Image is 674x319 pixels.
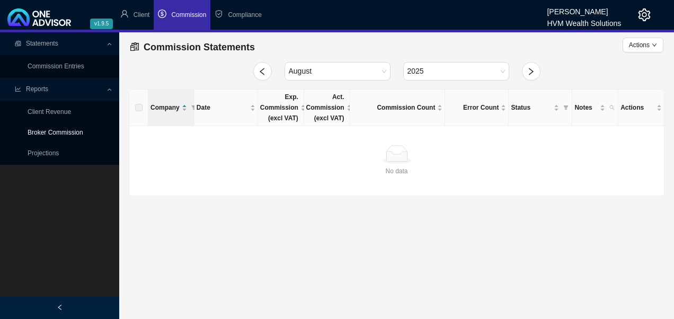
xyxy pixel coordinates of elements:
[511,102,552,113] span: Status
[306,92,344,123] span: Act. Commission (excl VAT)
[15,40,21,47] span: reconciliation
[652,42,657,48] span: down
[144,42,255,52] span: Commission Statements
[28,63,84,70] a: Commission Entries
[609,105,615,110] span: search
[120,10,129,18] span: user
[547,14,621,26] div: HVM Wealth Solutions
[607,100,617,115] span: search
[260,92,298,123] span: Exp. Commission (excl VAT)
[171,11,206,19] span: Commission
[445,90,509,126] th: Error Count
[134,166,660,176] div: No data
[620,102,654,113] span: Actions
[574,102,598,113] span: Notes
[90,19,113,29] span: v1.9.5
[134,11,150,19] span: Client
[623,38,663,52] button: Actionsdown
[189,100,199,115] span: filter
[26,40,58,47] span: Statements
[158,10,166,18] span: dollar
[618,90,664,126] th: Actions
[57,304,63,311] span: left
[629,40,650,50] span: Actions
[258,90,304,126] th: Exp. Commission (excl VAT)
[191,105,197,110] span: filter
[289,63,386,80] span: August
[28,108,71,116] a: Client Revenue
[563,105,569,110] span: filter
[28,129,83,136] a: Broker Commission
[15,86,21,92] span: line-chart
[130,42,139,51] span: reconciliation
[28,149,59,157] a: Projections
[561,100,571,115] span: filter
[150,102,180,113] span: Company
[26,85,48,93] span: Reports
[7,8,71,26] img: 2df55531c6924b55f21c4cf5d4484680-logo-light.svg
[194,90,258,126] th: Date
[304,90,350,126] th: Act. Commission (excl VAT)
[547,3,621,14] div: [PERSON_NAME]
[258,67,267,76] span: left
[638,8,651,21] span: setting
[407,63,505,80] span: 2025
[352,102,435,113] span: Commission Count
[197,102,248,113] span: Date
[509,90,572,126] th: Status
[447,102,499,113] span: Error Count
[350,90,445,126] th: Commission Count
[572,90,618,126] th: Notes
[228,11,261,19] span: Compliance
[215,10,223,18] span: safety
[527,67,535,76] span: right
